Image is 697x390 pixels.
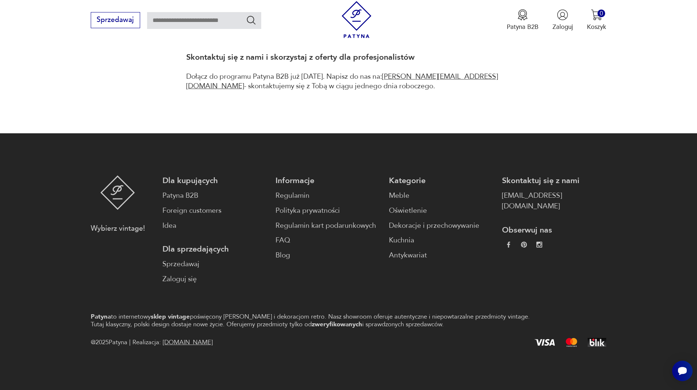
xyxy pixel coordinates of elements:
img: Ikona medalu [517,9,528,21]
p: Informacje [276,175,380,186]
a: Foreign customers [162,205,267,216]
img: Ikona koszyka [591,9,602,21]
a: Polityka prywatności [276,205,380,216]
iframe: Smartsupp widget button [672,361,693,381]
span: @ 2025 Patyna [91,337,127,348]
img: Ikonka użytkownika [557,9,568,21]
img: c2fd9cf7f39615d9d6839a72ae8e59e5.webp [536,242,542,248]
a: Idea [162,220,267,231]
p: Skontaktuj się z nami [502,175,606,186]
a: Blog [276,250,380,261]
img: Visa [535,339,555,346]
a: Sprzedawaj [162,259,267,270]
button: Szukaj [246,15,256,25]
a: Dekoracje i przechowywanie [389,220,493,231]
button: Patyna B2B [507,9,539,31]
span: Realizacja: [132,337,213,348]
a: Patyna B2B [162,190,267,201]
img: da9060093f698e4c3cedc1453eec5031.webp [506,242,511,248]
p: Dla sprzedających [162,244,267,255]
button: Sprzedawaj [91,12,140,28]
a: Sprzedawaj [91,18,140,23]
a: Kuchnia [389,235,493,246]
a: [DOMAIN_NAME] [163,338,213,346]
p: Kategorie [389,175,493,186]
strong: Patyna [91,312,111,321]
a: [PERSON_NAME][EMAIL_ADDRESS][DOMAIN_NAME] [186,72,498,91]
p: Obserwuj nas [502,225,606,235]
a: Antykwariat [389,250,493,261]
div: | [129,337,131,348]
p: to internetowy poświęcony [PERSON_NAME] i dekoracjom retro. Nasz showroom oferuje autentyczne i n... [91,313,541,328]
a: Oświetlenie [389,205,493,216]
button: 0Koszyk [587,9,606,31]
p: Koszyk [587,23,606,31]
a: Regulamin [276,190,380,201]
img: Mastercard [566,338,577,347]
a: [EMAIL_ADDRESS][DOMAIN_NAME] [502,190,606,212]
p: Wybierz vintage! [91,223,145,234]
img: Patyna - sklep z meblami i dekoracjami vintage [100,175,135,210]
img: 37d27d81a828e637adc9f9cb2e3d3a8a.webp [521,242,527,248]
strong: Skontaktuj się z nami i skorzystaj z oferty dla profesjonalistów [186,52,415,63]
p: Patyna B2B [507,23,539,31]
a: Ikona medaluPatyna B2B [507,9,539,31]
p: Dołącz do programu Patyna B2B już [DATE]. Napisz do nas na: - skontaktujemy się z Tobą w ciągu je... [186,72,511,91]
img: Patyna - sklep z meblami i dekoracjami vintage [338,1,375,38]
strong: sklep vintage [151,312,190,321]
p: Zaloguj [552,23,573,31]
a: Meble [389,190,493,201]
a: FAQ [276,235,380,246]
strong: zweryfikowanych [312,320,362,328]
img: BLIK [588,338,606,347]
button: Zaloguj [552,9,573,31]
p: Dla kupujących [162,175,267,186]
a: Zaloguj się [162,274,267,285]
div: 0 [597,10,605,17]
a: Regulamin kart podarunkowych [276,220,380,231]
